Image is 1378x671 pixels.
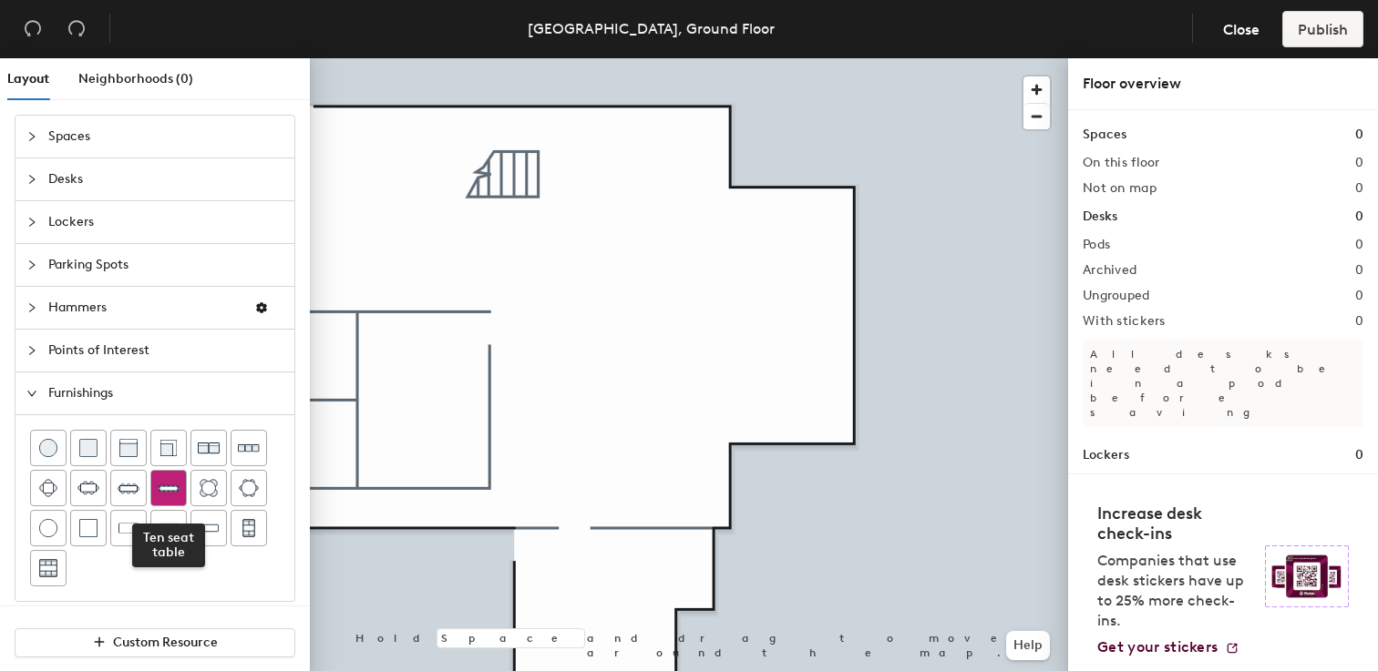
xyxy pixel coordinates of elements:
button: Custom Resource [15,628,295,657]
span: Parking Spots [48,244,283,286]
span: expanded [26,388,37,399]
button: Close [1208,11,1275,47]
button: Table (1x2) [110,510,147,546]
h1: 0 [1355,207,1363,227]
img: Couch (x2) [198,437,220,459]
img: Table (1x1) [79,519,98,537]
button: Couch (x3) [231,430,267,466]
span: collapsed [26,217,37,228]
h2: Archived [1083,263,1136,278]
span: collapsed [26,259,37,270]
a: Get your stickers [1097,638,1239,656]
img: Couch (middle) [119,439,138,457]
button: Undo (⌘ + Z) [15,11,51,47]
img: Four seat table [39,479,57,497]
h1: 0 [1355,445,1363,465]
button: Couch (middle) [110,430,147,466]
span: Close [1223,21,1260,38]
span: Hammers [48,287,240,329]
p: All desks need to be in a pod before saving [1083,340,1363,427]
span: Layout [7,71,49,86]
img: Couch (corner) [159,439,178,457]
span: Custom Resource [113,635,218,650]
button: Table (1x3) [150,510,187,546]
button: Eight seat table [110,470,147,506]
span: collapsed [26,131,37,142]
h2: 0 [1355,314,1363,329]
img: Four seat round table [200,479,218,497]
img: Four seat booth [241,519,257,537]
div: Floor overview [1083,73,1363,95]
button: Couch (x2) [190,430,227,466]
button: Table (1x1) [70,510,107,546]
span: Desks [48,158,283,200]
button: Table (1x4) [190,510,227,546]
h2: Not on map [1083,181,1157,196]
h1: Lockers [1083,445,1129,465]
span: Furnishings [48,372,283,414]
div: [GEOGRAPHIC_DATA], Ground Floor [528,17,775,40]
h1: 0 [1355,125,1363,145]
h2: Ungrouped [1083,289,1150,303]
span: collapsed [26,174,37,185]
span: Neighborhoods (0) [78,71,193,86]
h1: Desks [1083,207,1117,227]
img: Six seat round table [239,479,259,497]
button: Four seat booth [231,510,267,546]
img: Ten seat table [158,477,180,499]
h2: 0 [1355,289,1363,303]
p: Companies that use desk stickers have up to 25% more check-ins. [1097,551,1254,631]
h2: 0 [1355,263,1363,278]
button: Four seat table [30,470,67,506]
button: Four seat round table [190,470,227,506]
img: Six seat booth [39,559,57,577]
img: Table (1x2) [118,519,139,537]
button: Publish [1282,11,1363,47]
img: Sticker logo [1265,545,1349,607]
img: Six seat table [77,479,99,497]
button: Six seat round table [231,470,267,506]
span: collapsed [26,302,37,313]
img: Eight seat table [118,477,139,499]
span: Points of Interest [48,330,283,371]
img: Stool [39,439,57,457]
button: Cushion [70,430,107,466]
img: Table (1x4) [199,519,219,537]
img: Table (round) [39,519,57,537]
button: Redo (⌘ + ⇧ + Z) [58,11,95,47]
h2: 0 [1355,238,1363,252]
h2: 0 [1355,156,1363,170]
span: Get your stickers [1097,638,1218,656]
span: collapsed [26,345,37,356]
button: Six seat booth [30,550,67,586]
button: Stool [30,430,67,466]
h2: On this floor [1083,156,1160,170]
h1: Spaces [1083,125,1126,145]
img: Couch (x3) [238,437,260,458]
button: Ten seat tableTen seat table [150,470,187,506]
button: Couch (corner) [150,430,187,466]
h2: 0 [1355,181,1363,196]
span: Lockers [48,201,283,243]
button: Table (round) [30,510,67,546]
button: Six seat table [70,470,107,506]
img: Cushion [79,439,98,457]
span: Spaces [48,116,283,158]
button: Help [1006,631,1050,660]
h2: With stickers [1083,314,1166,329]
img: Table (1x3) [159,519,179,537]
h2: Pods [1083,238,1110,252]
h4: Increase desk check-ins [1097,503,1254,544]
